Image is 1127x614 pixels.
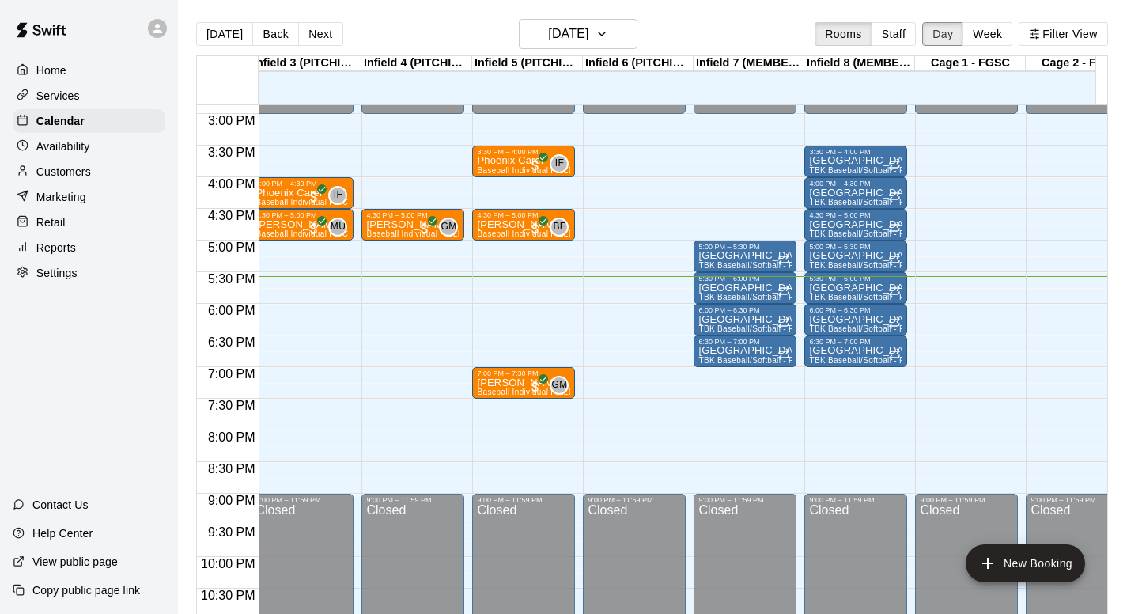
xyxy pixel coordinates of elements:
[556,218,569,237] span: Bradlee Fuhrhop
[204,177,259,191] span: 4:00 PM
[13,59,165,82] div: Home
[477,166,638,175] span: Baseball Individual FIELDING - 30 minutes
[13,109,165,133] div: Calendar
[588,496,681,504] div: 9:00 PM – 11:59 PM
[306,189,322,205] span: All customers have paid
[36,138,90,154] p: Availability
[694,241,796,272] div: 5:00 PM – 5:30 PM: Pitching Lane
[556,376,569,395] span: Gama Martinez
[809,166,1016,175] span: TBK Baseball/Softball - Pitching Lane Rental w/ Mound
[13,236,165,260] a: Reports
[331,219,346,235] span: MU
[36,113,85,129] p: Calendar
[204,494,259,507] span: 9:00 PM
[36,88,80,104] p: Services
[32,525,93,541] p: Help Center
[809,338,902,346] div: 6:30 PM – 7:00 PM
[804,304,907,335] div: 6:00 PM – 6:30 PM: Pitching Lane
[251,177,354,209] div: 4:00 PM – 4:30 PM: Baseball Individual PITCHING - 30 minutes
[13,261,165,285] a: Settings
[477,496,570,504] div: 9:00 PM – 11:59 PM
[204,399,259,412] span: 7:30 PM
[528,379,543,395] span: All customers have paid
[204,272,259,286] span: 5:30 PM
[804,335,907,367] div: 6:30 PM – 7:00 PM: Pitching Lane
[550,154,569,173] div: Ian Fink
[251,209,354,241] div: 4:30 PM – 5:00 PM: Baseball Individual PITCHING - 30 minutes
[36,265,78,281] p: Settings
[694,56,804,71] div: Infield 7 (MEMBER, PITCHING, FIELDING, CATCHING) - TBK
[528,157,543,173] span: All customers have paid
[366,496,459,504] div: 9:00 PM – 11:59 PM
[698,275,792,282] div: 5:30 PM – 6:00 PM
[204,462,259,476] span: 8:30 PM
[777,286,790,300] span: Recurring event
[519,19,637,49] button: [DATE]
[36,240,76,256] p: Reports
[477,148,570,156] div: 3:30 PM – 4:00 PM
[777,318,790,332] span: Recurring event
[551,377,567,393] span: GM
[13,160,165,184] a: Customers
[366,211,459,219] div: 4:30 PM – 5:00 PM
[366,229,528,238] span: Baseball Individual FIELDING - 30 minutes
[888,160,901,173] span: Recurring event
[1031,496,1124,504] div: 9:00 PM – 11:59 PM
[555,156,564,172] span: IF
[204,367,259,381] span: 7:00 PM
[13,84,165,108] a: Services
[888,191,901,205] span: Recurring event
[441,219,456,235] span: GM
[445,218,458,237] span: Gama Martinez
[32,554,118,570] p: View public page
[548,23,588,45] h6: [DATE]
[334,188,342,203] span: IF
[698,324,906,333] span: TBK Baseball/Softball - Pitching Lane Rental w/ Mound
[204,209,259,222] span: 4:30 PM
[204,335,259,349] span: 6:30 PM
[477,370,570,377] div: 7:00 PM – 7:30 PM
[809,229,1016,238] span: TBK Baseball/Softball - Pitching Lane Rental w/ Mound
[698,293,906,301] span: TBK Baseball/Softball - Pitching Lane Rental w/ Mound
[809,198,1016,207] span: TBK Baseball/Softball - Pitching Lane Rental w/ Mound
[777,350,790,363] span: Recurring event
[804,209,907,241] div: 4:30 PM – 5:00 PM: Pitching Lane
[255,180,349,188] div: 4:00 PM – 4:30 PM
[804,177,907,209] div: 4:00 PM – 4:30 PM: Pitching Lane
[13,185,165,209] a: Marketing
[962,22,1012,46] button: Week
[477,229,638,238] span: Baseball Individual FIELDING - 30 minutes
[698,338,792,346] div: 6:30 PM – 7:00 PM
[888,350,901,363] span: Recurring event
[698,356,906,365] span: TBK Baseball/Softball - Pitching Lane Rental w/ Mound
[306,221,322,237] span: All customers have paid
[804,272,907,304] div: 5:30 PM – 6:00 PM: Pitching Lane
[698,261,906,270] span: TBK Baseball/Softball - Pitching Lane Rental w/ Mound
[698,496,792,504] div: 9:00 PM – 11:59 PM
[255,496,349,504] div: 9:00 PM – 11:59 PM
[777,255,790,268] span: Recurring event
[694,272,796,304] div: 5:30 PM – 6:00 PM: Pitching Lane
[252,22,299,46] button: Back
[36,164,91,180] p: Customers
[32,582,140,598] p: Copy public page link
[197,557,259,570] span: 10:00 PM
[328,218,347,237] div: Matthew Ulrich
[809,275,902,282] div: 5:30 PM – 6:00 PM
[472,367,575,399] div: 7:00 PM – 7:30 PM: Baseball Individual FIELDING - 30 minutes
[477,211,570,219] div: 4:30 PM – 5:00 PM
[361,209,464,241] div: 4:30 PM – 5:00 PM: Baseball Individual FIELDING - 30 minutes
[809,211,902,219] div: 4:30 PM – 5:00 PM
[328,186,347,205] div: Ian Fink
[36,214,66,230] p: Retail
[920,496,1013,504] div: 9:00 PM – 11:59 PM
[204,304,259,317] span: 6:00 PM
[335,218,347,237] span: Matthew Ulrich
[13,210,165,234] a: Retail
[804,146,907,177] div: 3:30 PM – 4:00 PM: Pitching Lane
[255,211,349,219] div: 4:30 PM – 5:00 PM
